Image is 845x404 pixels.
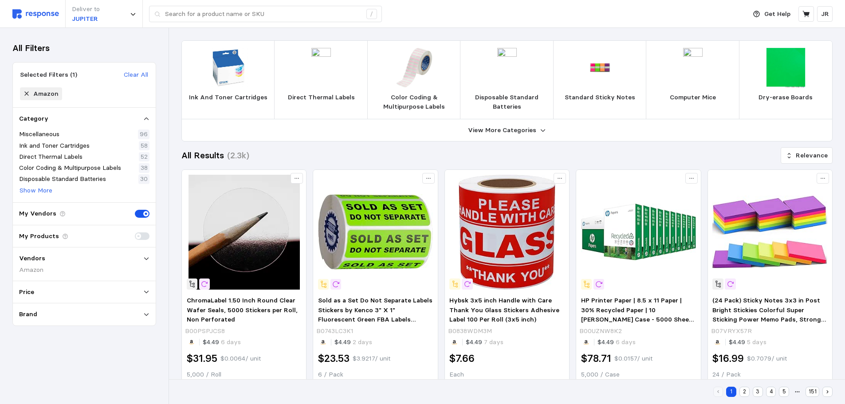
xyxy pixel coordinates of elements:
p: $4.49 [466,337,503,347]
img: 81rPiJjAZIL._AC_SY300_SX300_.jpg [581,175,696,290]
h2: $31.95 [187,352,217,365]
p: $4.49 [203,337,241,347]
h2: $7.66 [449,352,475,365]
div: Amazon [33,89,59,98]
div: / [366,9,377,20]
button: 1 [726,387,736,397]
p: Get Help [764,9,790,19]
p: Dry-erase Boards [759,93,813,102]
p: JR [821,9,829,19]
p: Category [19,114,48,124]
img: 61LWcOmb0jL.__AC_SX300_SY300_QL70_ML2_.jpg [712,175,827,290]
img: svg%3e [12,9,59,19]
p: 24 / Pack [712,370,827,380]
p: $0.0157 / unit [614,354,652,364]
h2: $23.53 [318,352,350,365]
span: ChromaLabel 1.50 Inch Round Clear Wafer Seals, 5000 Stickers per Roll, Non Perforated [187,296,298,323]
p: Price [19,287,34,297]
h3: All Results [181,149,224,161]
button: Get Help [748,6,796,23]
img: 81fatY3PXIL.__AC_SX300_SY300_QL70_FMwebp_.jpg [187,175,302,290]
p: Disposable Standard Batteries [19,174,106,184]
span: 2 days [351,338,372,346]
p: 58 [141,141,148,151]
p: Relevance [796,151,828,161]
p: 38 [141,163,148,173]
p: Direct Thermal Labels [19,152,83,162]
h3: (2.3k) [227,149,249,161]
input: Search for a product name or SKU [165,6,362,22]
span: 6 days [219,338,241,346]
img: OSD_MMM680PGOP2.webp [580,48,620,87]
button: Relevance [781,147,833,164]
p: My Products [19,231,59,241]
div: Amazon [19,265,149,275]
img: 81zfwwqFGcL.__AC_SX300_SY300_QL70_ML2_.jpg [449,175,564,290]
p: Ink And Toner Cartridges [189,93,267,102]
span: 5 days [745,338,766,346]
div: Selected Filters (1) [20,70,77,79]
p: Brand [19,310,37,319]
img: 60DY22_AS01 [302,48,341,87]
img: Image_3_AA_Intense_55EC97__WWPF_v1 [487,48,527,87]
p: B0838WDM3M [448,326,492,336]
button: 4 [766,387,776,397]
p: Disposable Standard Batteries [468,93,546,112]
p: Miscellaneous [19,129,59,139]
p: My Vendors [19,209,56,219]
p: Computer Mice [670,93,716,102]
p: Vendors [19,254,45,263]
button: View More Categories [182,119,832,141]
p: View More Categories [468,126,536,135]
p: 30 [140,174,148,184]
p: $0.7079 / unit [747,354,787,364]
button: 151 [806,387,819,397]
span: 6 days [614,338,636,346]
button: 3 [753,387,763,397]
p: 52 [141,152,148,162]
button: Clear All [123,70,149,80]
button: JR [817,6,833,22]
p: Ink and Toner Cartridges [19,141,90,151]
p: Each [449,370,564,380]
p: $4.49 [597,337,636,347]
span: Sold as a Set Do Not Separate Labels Stickers by Kenco 3" X 1" Fluorescent Green FBA Labels Shipp... [318,296,432,333]
p: $0.0064 / unit [220,354,261,364]
p: Deliver to [72,4,100,14]
p: Show More [20,186,52,196]
p: B00PSPJCS8 [185,326,225,336]
img: 19NY17_AS01 [673,48,713,87]
button: 5 [779,387,789,397]
p: 5,000 / Roll [187,370,302,380]
span: Hybsk 3x5 inch Handle with Care Thank You Glass Stickers Adhesive Label 100 Per Roll (3x5 inch) [449,296,559,323]
p: B00UZNW8K2 [579,326,622,336]
p: 6 / Pack [318,370,433,380]
p: Clear All [124,70,148,80]
button: 2 [739,387,750,397]
p: $4.49 [729,337,766,347]
img: 71oBDIb9VfL.__AC_SX300_SY300_QL70_ML2_.jpg [318,175,433,290]
h2: $16.99 [712,352,744,365]
p: 5,000 / Case [581,370,696,380]
img: THT-152-494-PK.webp [394,48,434,87]
p: B0743LC3K1 [316,326,354,336]
p: JUPITER [72,14,100,24]
p: $4.49 [334,337,372,347]
h2: $78.71 [581,352,611,365]
h3: All Filters [12,42,50,54]
p: $3.9217 / unit [353,354,390,364]
p: Direct Thermal Labels [288,93,355,102]
span: 7 days [482,338,503,346]
p: Color Coding & Multipurpose Labels [375,93,453,112]
p: Color Coding & Multipurpose Labels [19,163,121,173]
img: GHN_aria_green_square_str.jpg [766,48,806,87]
p: 96 [140,129,148,139]
button: Show More [19,185,53,196]
span: (24 Pack) Sticky Notes 3x3 in Post Bright Stickies Colorful Super Sticking Power Memo Pads, Stron... [712,296,826,333]
p: Standard Sticky Notes [565,93,635,102]
p: B07VRYX57R [711,326,752,336]
img: L_Epson-Box.JPG [208,48,248,87]
span: HP Printer Paper | 8.5 x 11 Paper | 30% Recycled Paper | 10 [PERSON_NAME] Case - 5000 Sheets | 92... [581,296,696,352]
